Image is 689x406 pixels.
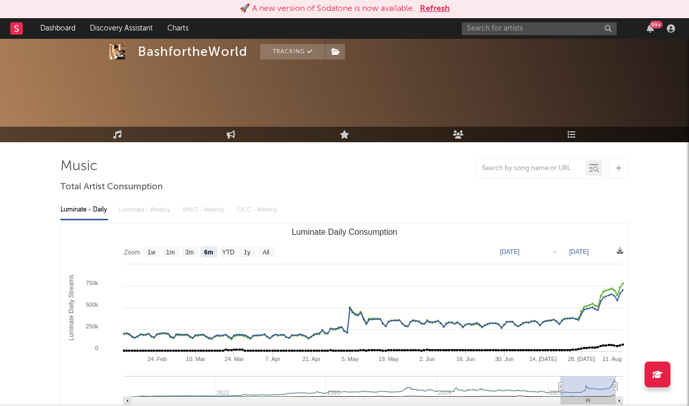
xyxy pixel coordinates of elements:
[500,248,520,255] text: [DATE]
[186,356,206,362] text: 10. Mar
[650,21,663,28] div: 99 +
[86,280,98,286] text: 750k
[302,356,320,362] text: 21. Apr
[86,302,98,308] text: 500k
[568,356,595,362] text: 28. [DATE]
[244,249,250,256] text: 1y
[260,44,325,59] button: Tracking
[457,356,475,362] text: 16. Jun
[60,181,163,193] span: Total Artist Consumption
[552,248,558,255] text: →
[68,275,75,340] text: Luminate Daily Streams
[83,18,160,39] a: Discovery Assistant
[240,3,415,15] div: 🚀 A new version of Sodatone is now available.
[420,3,450,15] button: Refresh
[462,22,617,35] input: Search for artists
[225,356,244,362] text: 24. Mar
[477,164,586,173] input: Search by song name or URL
[292,228,398,236] text: Luminate Daily Consumption
[204,249,213,256] text: 6m
[166,249,175,256] text: 1m
[160,18,196,39] a: Charts
[124,249,140,256] text: Zoom
[33,18,83,39] a: Dashboard
[60,201,108,219] div: Luminate - Daily
[341,356,359,362] text: 5. May
[222,249,234,256] text: YTD
[185,249,194,256] text: 3m
[148,249,156,256] text: 1w
[262,249,269,256] text: All
[379,356,399,362] text: 19. May
[419,356,435,362] text: 2. Jun
[529,356,557,362] text: 14. [DATE]
[647,24,654,33] button: 99+
[95,345,98,351] text: 0
[602,356,621,362] text: 11. Aug
[495,356,513,362] text: 30. Jun
[138,44,247,59] div: BashfortheWorld
[265,356,280,362] text: 7. Apr
[147,356,166,362] text: 24. Feb
[569,248,589,255] text: [DATE]
[86,323,98,329] text: 250k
